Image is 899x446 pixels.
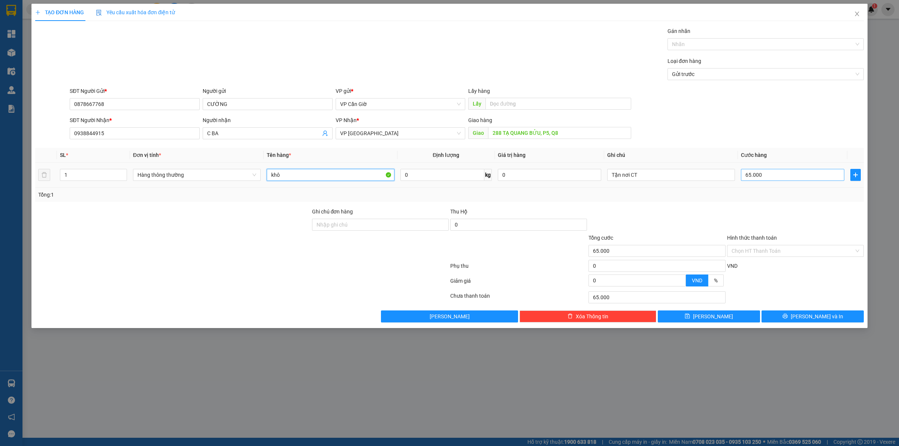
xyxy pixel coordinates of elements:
[340,98,461,110] span: VP Cần Giờ
[137,169,256,180] span: Hàng thông thường
[70,87,200,95] div: SĐT Người Gửi
[727,235,777,241] label: Hình thức thanh toán
[607,169,735,181] input: Ghi Chú
[9,48,38,84] b: Thành Phúc Bus
[70,116,200,124] div: SĐT Người Nhận
[762,310,864,322] button: printer[PERSON_NAME] và In
[741,152,767,158] span: Cước hàng
[693,312,733,321] span: [PERSON_NAME]
[312,209,353,215] label: Ghi chú đơn hàng
[468,127,488,139] span: Giao
[520,310,656,322] button: deleteXóa Thông tin
[791,312,843,321] span: [PERSON_NAME] và In
[468,117,492,123] span: Giao hàng
[38,191,347,199] div: Tổng: 1
[727,263,738,269] span: VND
[468,88,490,94] span: Lấy hàng
[851,172,860,178] span: plus
[498,169,601,181] input: 0
[203,87,333,95] div: Người gửi
[381,310,518,322] button: [PERSON_NAME]
[433,152,459,158] span: Định lượng
[38,169,50,181] button: delete
[46,11,74,46] b: Gửi khách hàng
[60,152,66,158] span: SL
[854,11,860,17] span: close
[668,28,690,34] label: Gán nhãn
[449,292,588,305] div: Chưa thanh toán
[203,116,333,124] div: Người nhận
[484,169,492,181] span: kg
[685,313,690,319] span: save
[672,69,859,80] span: Gửi trước
[468,98,485,110] span: Lấy
[604,148,738,163] th: Ghi chú
[340,128,461,139] span: VP Sài Gòn
[450,209,467,215] span: Thu Hộ
[322,130,328,136] span: user-add
[588,235,613,241] span: Tổng cước
[35,9,84,15] span: TẠO ĐƠN HÀNG
[9,9,47,47] img: logo.jpg
[449,277,588,290] div: Giảm giá
[336,117,357,123] span: VP Nhận
[96,10,102,16] img: icon
[267,169,394,181] input: VD: Bàn, Ghế
[96,9,175,15] span: Yêu cầu xuất hóa đơn điện tử
[668,58,701,64] label: Loại đơn hàng
[488,127,631,139] input: Dọc đường
[658,310,760,322] button: save[PERSON_NAME]
[498,152,526,158] span: Giá trị hàng
[133,152,161,158] span: Đơn vị tính
[576,312,608,321] span: Xóa Thông tin
[847,4,868,25] button: Close
[783,313,788,319] span: printer
[567,313,573,319] span: delete
[692,277,702,283] span: VND
[714,277,718,283] span: %
[850,169,861,181] button: plus
[485,98,631,110] input: Dọc đường
[35,10,40,15] span: plus
[267,152,291,158] span: Tên hàng
[449,262,588,275] div: Phụ thu
[312,219,449,231] input: Ghi chú đơn hàng
[430,312,470,321] span: [PERSON_NAME]
[336,87,466,95] div: VP gửi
